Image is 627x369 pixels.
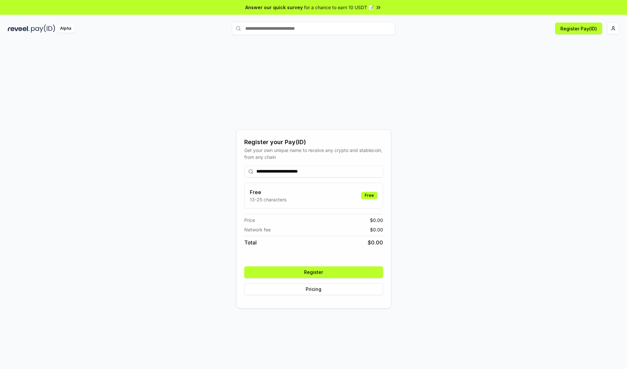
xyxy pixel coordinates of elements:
[244,283,383,295] button: Pricing
[244,239,257,246] span: Total
[245,4,303,11] span: Answer our quick survey
[244,138,383,147] div: Register your Pay(ID)
[368,239,383,246] span: $ 0.00
[56,25,75,33] div: Alpha
[244,226,271,233] span: Network fee
[361,192,378,199] div: Free
[31,25,55,33] img: pay_id
[244,266,383,278] button: Register
[304,4,374,11] span: for a chance to earn 10 USDT 📝
[250,196,286,203] p: 13-25 characters
[250,188,286,196] h3: Free
[370,217,383,224] span: $ 0.00
[244,217,255,224] span: Price
[8,25,30,33] img: reveel_dark
[555,23,602,34] button: Register Pay(ID)
[244,147,383,160] div: Get your own unique name to receive any crypto and stablecoin, from any chain
[370,226,383,233] span: $ 0.00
